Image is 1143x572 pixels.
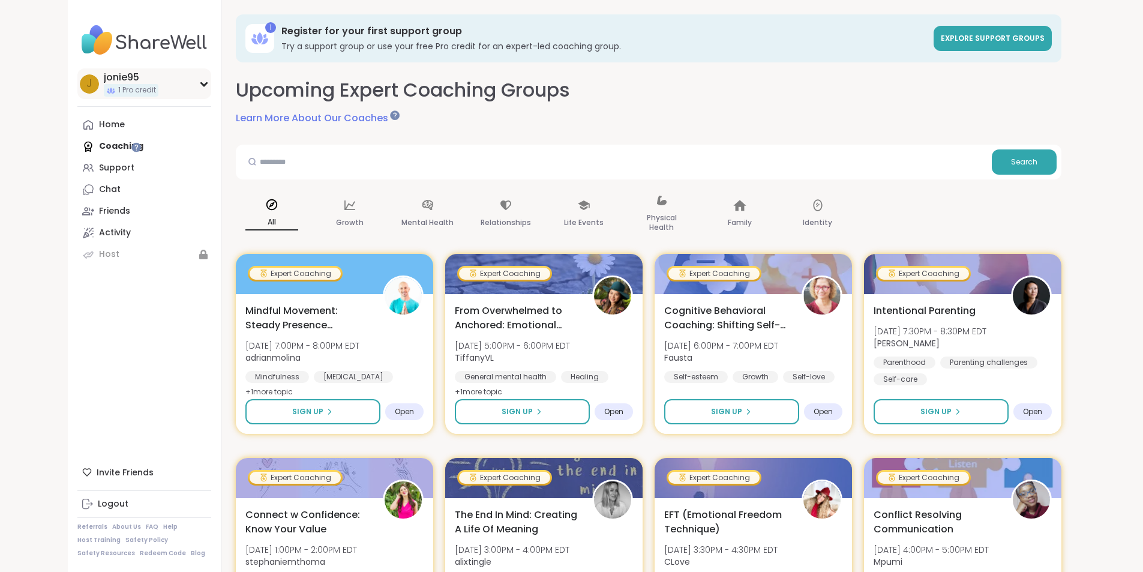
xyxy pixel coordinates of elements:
a: About Us [112,523,141,531]
a: Logout [77,493,211,515]
a: Home [77,114,211,136]
p: Family [728,215,752,230]
a: Support [77,157,211,179]
a: Activity [77,222,211,244]
div: Expert Coaching [459,268,550,280]
b: Fausta [664,352,692,364]
div: Expert Coaching [250,472,341,484]
div: Support [99,162,134,174]
img: CLove [803,481,841,519]
button: Sign Up [455,399,590,424]
div: Expert Coaching [878,472,969,484]
a: Host [77,244,211,265]
b: stephaniemthoma [245,556,325,568]
p: Identity [803,215,832,230]
span: [DATE] 3:00PM - 4:00PM EDT [455,544,569,556]
button: Sign Up [874,399,1009,424]
p: Relationships [481,215,531,230]
div: Host [99,248,119,260]
div: Chat [99,184,121,196]
b: adrianmolina [245,352,301,364]
span: Search [1011,157,1037,167]
div: Mindfulness [245,371,309,383]
p: Physical Health [635,211,688,235]
span: Sign Up [292,406,323,417]
div: Expert Coaching [668,268,760,280]
button: Sign Up [245,399,380,424]
img: Natasha [1013,277,1050,315]
span: Sign Up [920,406,952,417]
span: [DATE] 6:00PM - 7:00PM EDT [664,340,778,352]
div: Expert Coaching [878,268,969,280]
span: Connect w Confidence: Know Your Value [245,508,370,537]
img: Mpumi [1013,481,1050,519]
a: Explore support groups [934,26,1052,51]
b: alixtingle [455,556,491,568]
a: Help [163,523,178,531]
span: Open [1023,407,1042,417]
div: Self-esteem [664,371,728,383]
div: [MEDICAL_DATA] [314,371,393,383]
b: CLove [664,556,690,568]
div: Home [99,119,125,131]
div: Parenthood [874,357,935,369]
span: Explore support groups [941,33,1045,43]
button: Sign Up [664,399,799,424]
span: Sign Up [711,406,742,417]
div: Expert Coaching [668,472,760,484]
span: Sign Up [502,406,533,417]
span: [DATE] 7:30PM - 8:30PM EDT [874,325,986,337]
div: jonie95 [104,71,158,84]
div: Expert Coaching [250,268,341,280]
a: Referrals [77,523,107,531]
img: TiffanyVL [594,277,631,315]
span: [DATE] 4:00PM - 5:00PM EDT [874,544,989,556]
span: The End In Mind: Creating A Life Of Meaning [455,508,579,537]
img: Fausta [803,277,841,315]
img: ShareWell Nav Logo [77,19,211,61]
iframe: Spotlight [131,142,141,152]
span: Mindful Movement: Steady Presence Through Yoga [245,304,370,333]
a: Learn More About Our Coaches [236,111,398,125]
span: [DATE] 7:00PM - 8:00PM EDT [245,340,359,352]
a: Redeem Code [140,549,186,558]
b: [PERSON_NAME] [874,337,940,349]
p: Mental Health [401,215,454,230]
b: Mpumi [874,556,902,568]
a: Friends [77,200,211,222]
a: Blog [191,549,205,558]
div: Healing [561,371,608,383]
h2: Upcoming Expert Coaching Groups [236,77,570,104]
span: From Overwhelmed to Anchored: Emotional Regulation [455,304,579,333]
a: FAQ [146,523,158,531]
div: Friends [99,205,130,217]
div: Expert Coaching [459,472,550,484]
div: Invite Friends [77,462,211,483]
h3: Register for your first support group [281,25,926,38]
a: Safety Resources [77,549,135,558]
p: Growth [336,215,364,230]
img: alixtingle [594,481,631,519]
span: Cognitive Behavioral Coaching: Shifting Self-Talk [664,304,788,333]
span: [DATE] 1:00PM - 2:00PM EDT [245,544,357,556]
span: Open [395,407,414,417]
div: Growth [733,371,778,383]
b: TiffanyVL [455,352,494,364]
span: j [86,76,92,92]
span: [DATE] 3:30PM - 4:30PM EDT [664,544,778,556]
div: General mental health [455,371,556,383]
div: Activity [99,227,131,239]
div: Self-love [783,371,835,383]
span: Conflict Resolving Communication [874,508,998,537]
img: stephaniemthoma [385,481,422,519]
span: [DATE] 5:00PM - 6:00PM EDT [455,340,570,352]
a: Chat [77,179,211,200]
span: Open [604,407,623,417]
a: Host Training [77,536,121,544]
span: Open [814,407,833,417]
span: EFT (Emotional Freedom Technique) [664,508,788,537]
div: Logout [98,498,128,510]
span: 1 Pro credit [118,85,156,95]
div: Parenting challenges [940,357,1037,369]
img: adrianmolina [385,277,422,315]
